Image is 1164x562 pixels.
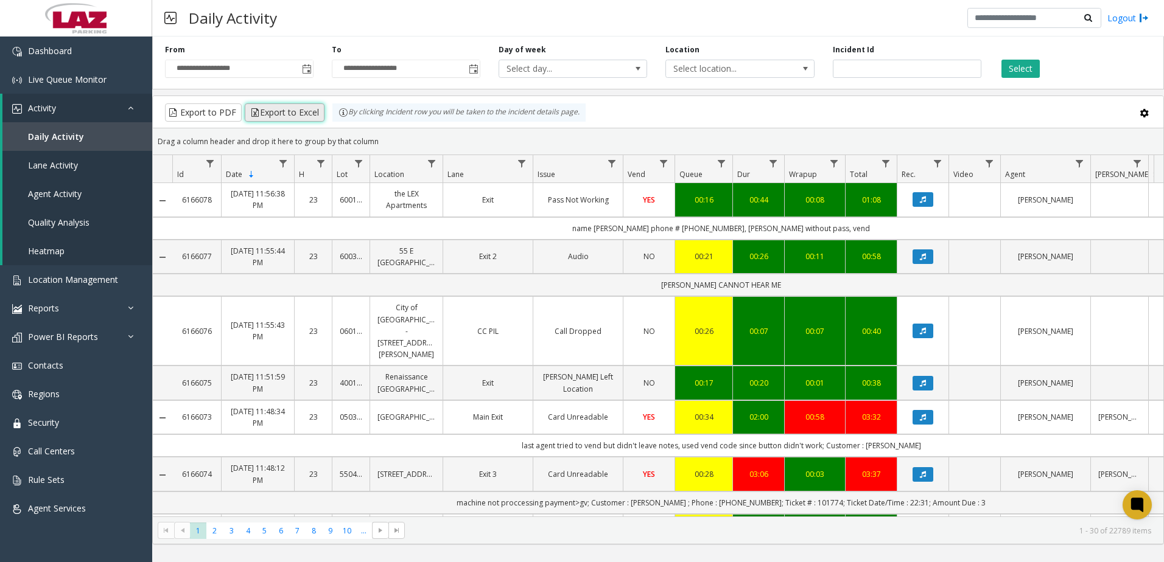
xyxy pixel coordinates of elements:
img: 'icon' [12,361,22,371]
a: [PERSON_NAME] [1008,251,1083,262]
div: 00:11 [792,251,838,262]
a: [PERSON_NAME] [1098,468,1141,480]
a: Exit [451,377,525,389]
span: Go to the next page [376,526,385,535]
a: Logout [1107,12,1149,24]
span: NO [643,378,655,388]
a: 6166078 [180,194,214,206]
span: Video [953,169,973,179]
a: Exit [451,194,525,206]
a: Id Filter Menu [202,155,219,172]
div: 00:28 [682,468,725,480]
a: Audio [541,251,615,262]
span: Page 8 [306,522,322,539]
img: logout [1139,12,1149,24]
label: Day of week [499,44,546,55]
a: Daily Activity [2,122,152,151]
span: Quality Analysis [28,217,89,228]
a: Call Dropped [541,325,615,337]
a: Date Filter Menu [275,155,292,172]
div: 00:07 [792,325,838,337]
a: [PERSON_NAME] [1008,411,1083,423]
span: Daily Activity [28,131,84,142]
a: 03:37 [853,468,889,480]
a: Heatmap [2,237,152,265]
a: Main Exit [451,411,525,423]
a: CC PIL [451,325,525,337]
a: Agent Activity [2,179,152,208]
a: 00:07 [740,325,777,337]
a: [STREET_ADDRESS] [377,468,435,480]
span: Toggle popup [300,60,313,77]
a: NO [631,251,667,262]
span: Select day... [499,60,617,77]
a: 55 E [GEOGRAPHIC_DATA] [377,245,435,268]
a: Exit 3 [451,468,525,480]
div: Drag a column header and drop it here to group by that column [153,131,1163,152]
a: Collapse Details [153,196,172,206]
label: Incident Id [833,44,874,55]
label: From [165,44,185,55]
a: [DATE] 11:51:59 PM [229,371,287,394]
a: 600349 [340,251,362,262]
a: 6166076 [180,325,214,337]
img: 'icon' [12,104,22,114]
div: 00:58 [792,411,838,423]
span: Rule Sets [28,474,65,485]
span: Page 5 [256,522,273,539]
span: Lot [337,169,348,179]
a: 6166074 [180,468,214,480]
a: NO [631,377,667,389]
a: NO [631,325,667,337]
img: 'icon' [12,476,22,485]
button: Export to Excel [245,103,324,122]
a: 23 [302,411,324,423]
span: YES [643,469,655,479]
a: 00:38 [853,377,889,389]
a: H Filter Menu [313,155,329,172]
span: Go to the last page [392,526,402,535]
img: infoIcon.svg [338,108,348,117]
div: 02:00 [740,411,777,423]
a: Location Filter Menu [424,155,440,172]
a: Parker Filter Menu [1129,155,1146,172]
div: 00:03 [792,468,838,480]
img: 'icon' [12,75,22,85]
a: YES [631,194,667,206]
img: pageIcon [164,3,177,33]
span: Dur [737,169,750,179]
a: 00:16 [682,194,725,206]
span: Total [850,169,868,179]
a: City of [GEOGRAPHIC_DATA] - [STREET_ADDRESS][PERSON_NAME] [377,302,435,360]
span: Page 6 [273,522,289,539]
a: [PERSON_NAME] [1008,468,1083,480]
div: 00:17 [682,377,725,389]
a: Renaissance [GEOGRAPHIC_DATA] [377,371,435,394]
a: Issue Filter Menu [604,155,620,172]
a: Lane Activity [2,151,152,179]
a: Total Filter Menu [878,155,894,172]
a: 050316 [340,411,362,423]
a: 23 [302,251,324,262]
div: 01:08 [853,194,889,206]
a: 00:40 [853,325,889,337]
span: Reports [28,302,59,314]
span: Page 1 [190,522,206,539]
span: Page 10 [339,522,356,539]
a: [DATE] 11:56:38 PM [229,188,287,211]
kendo-pager-info: 1 - 30 of 22789 items [412,526,1151,536]
span: Location Management [28,274,118,285]
a: Activity [2,94,152,122]
span: Id [177,169,184,179]
a: [DATE] 11:55:44 PM [229,245,287,268]
span: Queue [679,169,703,179]
img: 'icon' [12,390,22,400]
span: Page 11 [356,522,372,539]
a: 6166077 [180,251,214,262]
a: 00:26 [740,251,777,262]
span: NO [643,326,655,336]
a: Queue Filter Menu [713,155,730,172]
